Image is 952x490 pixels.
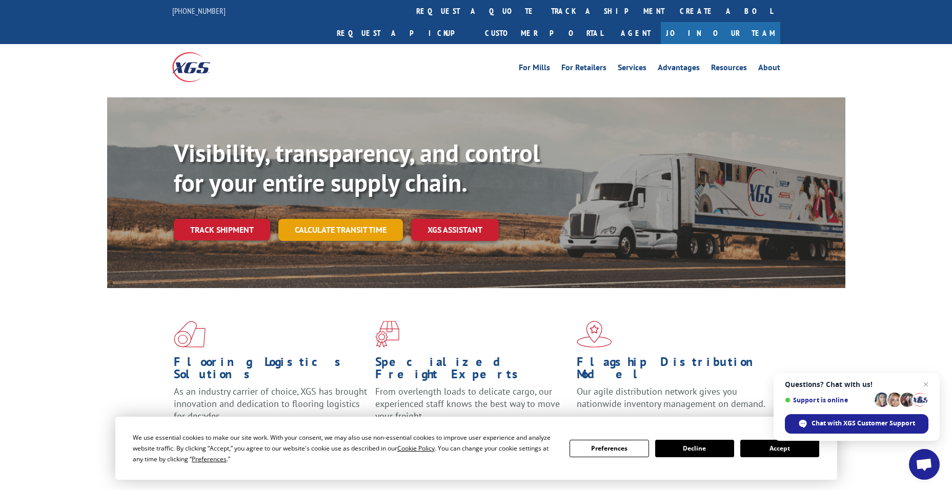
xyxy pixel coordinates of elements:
[785,396,871,404] span: Support is online
[711,64,747,75] a: Resources
[740,440,819,457] button: Accept
[812,419,915,428] span: Chat with XGS Customer Support
[375,356,569,385] h1: Specialized Freight Experts
[174,219,270,240] a: Track shipment
[655,440,734,457] button: Decline
[174,356,368,385] h1: Flooring Logistics Solutions
[758,64,780,75] a: About
[278,219,403,241] a: Calculate transit time
[174,137,540,198] b: Visibility, transparency, and control for your entire supply chain.
[611,22,661,44] a: Agent
[375,321,399,348] img: xgs-icon-focused-on-flooring-red
[785,380,928,389] span: Questions? Chat with us!
[577,356,771,385] h1: Flagship Distribution Model
[133,432,557,464] div: We use essential cookies to make our site work. With your consent, we may also use non-essential ...
[618,64,646,75] a: Services
[661,22,780,44] a: Join Our Team
[174,321,206,348] img: xgs-icon-total-supply-chain-intelligence-red
[577,321,612,348] img: xgs-icon-flagship-distribution-model-red
[115,417,837,480] div: Cookie Consent Prompt
[909,449,940,480] div: Open chat
[375,385,569,431] p: From overlength loads to delicate cargo, our experienced staff knows the best way to move your fr...
[920,378,932,391] span: Close chat
[192,455,227,463] span: Preferences
[577,385,765,410] span: Our agile distribution network gives you nationwide inventory management on demand.
[397,444,435,453] span: Cookie Policy
[172,6,226,16] a: [PHONE_NUMBER]
[658,64,700,75] a: Advantages
[477,22,611,44] a: Customer Portal
[329,22,477,44] a: Request a pickup
[411,219,499,241] a: XGS ASSISTANT
[174,385,367,422] span: As an industry carrier of choice, XGS has brought innovation and dedication to flooring logistics...
[519,64,550,75] a: For Mills
[785,414,928,434] div: Chat with XGS Customer Support
[570,440,649,457] button: Preferences
[561,64,606,75] a: For Retailers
